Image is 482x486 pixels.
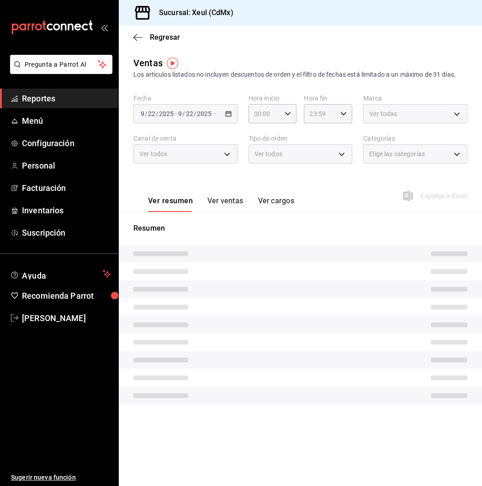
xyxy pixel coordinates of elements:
[22,92,111,105] span: Reportes
[304,95,352,101] label: Hora fin
[133,95,238,101] label: Fecha
[22,290,111,302] span: Recomienda Parrot
[11,473,111,482] span: Sugerir nueva función
[258,196,295,212] button: Ver cargos
[25,60,98,69] span: Pregunta a Parrot AI
[152,7,233,18] h3: Sucursal: Xeul (CdMx)
[369,109,397,118] span: Ver todas
[22,159,111,172] span: Personal
[175,110,177,117] span: -
[22,137,111,149] span: Configuración
[139,149,167,158] span: Ver todos
[148,110,156,117] input: --
[145,110,148,117] span: /
[101,24,108,31] button: open_drawer_menu
[185,110,194,117] input: --
[22,269,99,280] span: Ayuda
[159,110,174,117] input: ----
[207,196,244,212] button: Ver ventas
[22,115,111,127] span: Menú
[6,66,112,76] a: Pregunta a Parrot AI
[249,135,353,142] label: Tipo de orden
[156,110,159,117] span: /
[369,149,425,158] span: Elige las categorías
[10,55,112,74] button: Pregunta a Parrot AI
[178,110,182,117] input: --
[133,223,467,234] p: Resumen
[148,196,294,212] div: navigation tabs
[363,95,467,101] label: Marca
[363,135,467,142] label: Categorías
[254,149,282,158] span: Ver todos
[133,135,238,142] label: Canal de venta
[133,33,180,42] button: Regresar
[249,95,297,101] label: Hora inicio
[148,196,193,212] button: Ver resumen
[133,70,467,79] div: Los artículos listados no incluyen descuentos de orden y el filtro de fechas está limitado a un m...
[140,110,145,117] input: --
[150,33,180,42] span: Regresar
[133,56,163,70] div: Ventas
[22,227,111,239] span: Suscripción
[196,110,212,117] input: ----
[22,182,111,194] span: Facturación
[194,110,196,117] span: /
[22,204,111,217] span: Inventarios
[22,312,111,324] span: [PERSON_NAME]
[182,110,185,117] span: /
[167,58,178,69] img: Tooltip marker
